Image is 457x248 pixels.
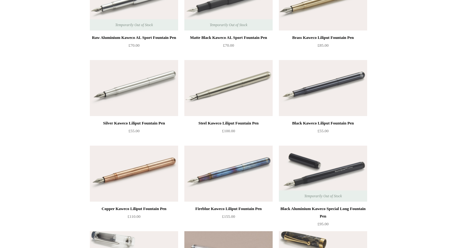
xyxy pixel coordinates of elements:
span: £85.00 [317,43,329,48]
img: Silver Kaweco Liliput Fountain Pen [90,60,178,116]
span: Temporarily Out of Stock [298,190,348,202]
div: Black Kaweco Liliput Fountain Pen [280,119,366,127]
span: £70.00 [128,43,140,48]
a: Black Kaweco Liliput Fountain Pen Black Kaweco Liliput Fountain Pen [279,60,367,116]
img: Black Kaweco Liliput Fountain Pen [279,60,367,116]
div: Raw Aluminium Kaweco AL Sport Fountain Pen [91,34,177,41]
a: Fireblue Kaweco Liliput Fountain Pen £155.00 [184,205,273,231]
div: Black Aluminium Kaweco Special Long Fountain Pen [280,205,366,220]
img: Black Aluminium Kaweco Special Long Fountain Pen [279,146,367,202]
span: £70.00 [223,43,234,48]
a: Copper Kaweco Liliput Fountain Pen Copper Kaweco Liliput Fountain Pen [90,146,178,202]
a: Steel Kaweco Liliput Fountain Pen £100.00 [184,119,273,145]
span: £155.00 [222,214,235,219]
a: Black Kaweco Liliput Fountain Pen £55.00 [279,119,367,145]
a: Copper Kaweco Liliput Fountain Pen £110.00 [90,205,178,231]
a: Brass Kaweco Liliput Fountain Pen £85.00 [279,34,367,59]
span: £55.00 [128,129,140,133]
img: Fireblue Kaweco Liliput Fountain Pen [184,146,273,202]
div: Brass Kaweco Liliput Fountain Pen [280,34,366,41]
span: Temporarily Out of Stock [109,19,159,30]
a: Black Aluminium Kaweco Special Long Fountain Pen Black Aluminium Kaweco Special Long Fountain Pen... [279,146,367,202]
a: Black Aluminium Kaweco Special Long Fountain Pen £95.00 [279,205,367,231]
a: Steel Kaweco Liliput Fountain Pen Steel Kaweco Liliput Fountain Pen [184,60,273,116]
a: Silver Kaweco Liliput Fountain Pen £55.00 [90,119,178,145]
span: £110.00 [127,214,141,219]
a: Raw Aluminium Kaweco AL Sport Fountain Pen £70.00 [90,34,178,59]
div: Steel Kaweco Liliput Fountain Pen [186,119,271,127]
span: £95.00 [317,222,329,226]
a: Matte Black Kaweco AL Sport Fountain Pen £70.00 [184,34,273,59]
div: Silver Kaweco Liliput Fountain Pen [91,119,177,127]
div: Copper Kaweco Liliput Fountain Pen [91,205,177,213]
div: Fireblue Kaweco Liliput Fountain Pen [186,205,271,213]
a: Silver Kaweco Liliput Fountain Pen Silver Kaweco Liliput Fountain Pen [90,60,178,116]
div: Matte Black Kaweco AL Sport Fountain Pen [186,34,271,41]
span: £55.00 [317,129,329,133]
a: Fireblue Kaweco Liliput Fountain Pen Fireblue Kaweco Liliput Fountain Pen [184,146,273,202]
img: Steel Kaweco Liliput Fountain Pen [184,60,273,116]
span: £100.00 [222,129,235,133]
img: Copper Kaweco Liliput Fountain Pen [90,146,178,202]
span: Temporarily Out of Stock [203,19,253,30]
